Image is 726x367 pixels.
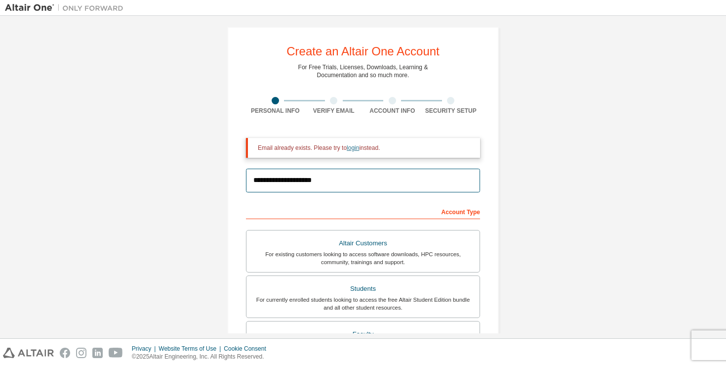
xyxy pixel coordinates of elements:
div: Faculty [252,327,474,341]
div: Students [252,282,474,296]
div: Personal Info [246,107,305,115]
div: Account Info [363,107,422,115]
div: Verify Email [305,107,363,115]
p: © 2025 Altair Engineering, Inc. All Rights Reserved. [132,353,272,361]
div: Security Setup [422,107,481,115]
img: linkedin.svg [92,348,103,358]
img: altair_logo.svg [3,348,54,358]
div: Website Terms of Use [159,345,224,353]
div: Create an Altair One Account [286,46,440,57]
div: Account Type [246,203,480,219]
div: Altair Customers [252,236,474,250]
img: instagram.svg [76,348,86,358]
div: Privacy [132,345,159,353]
img: youtube.svg [109,348,123,358]
img: facebook.svg [60,348,70,358]
div: For existing customers looking to access software downloads, HPC resources, community, trainings ... [252,250,474,266]
img: Altair One [5,3,128,13]
a: login [347,144,359,151]
div: For currently enrolled students looking to access the free Altair Student Edition bundle and all ... [252,296,474,312]
div: Cookie Consent [224,345,272,353]
div: For Free Trials, Licenses, Downloads, Learning & Documentation and so much more. [298,63,428,79]
div: Email already exists. Please try to instead. [258,144,472,152]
